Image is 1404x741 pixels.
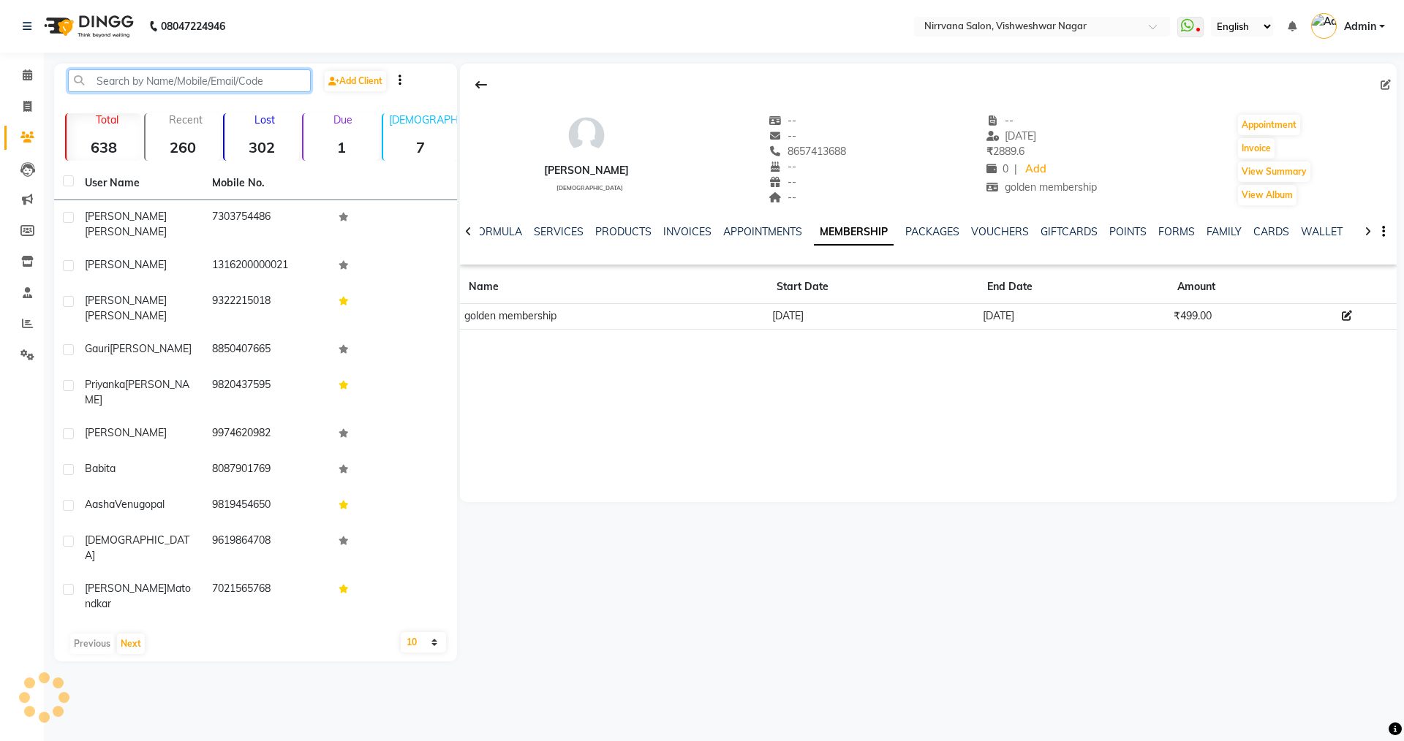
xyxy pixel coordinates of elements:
[472,225,522,238] a: FORMULA
[1238,115,1300,135] button: Appointment
[67,138,141,156] strong: 638
[544,163,629,178] div: [PERSON_NAME]
[389,113,458,126] p: [DEMOGRAPHIC_DATA]
[85,210,167,223] span: [PERSON_NAME]
[1109,225,1147,238] a: POINTS
[1023,159,1049,180] a: Add
[1169,270,1337,304] th: Amount
[203,167,331,200] th: Mobile No.
[76,167,203,200] th: User Name
[85,378,189,406] span: [PERSON_NAME]
[663,225,712,238] a: INVOICES
[723,225,802,238] a: APPOINTMENTS
[769,175,797,189] span: --
[203,368,331,417] td: 9820437595
[203,452,331,488] td: 8087901769
[565,113,608,157] img: avatar
[769,129,797,142] span: --
[325,71,386,91] a: Add Client
[986,129,1037,142] span: [DATE]
[383,138,458,156] strong: 7
[85,342,110,355] span: Gauri
[905,225,959,238] a: PACKAGES
[1207,225,1242,238] a: FAMILY
[814,219,894,246] a: MEMBERSHIP
[203,248,331,284] td: 1316200000021
[986,114,1014,127] span: --
[1253,225,1289,238] a: CARDS
[203,284,331,332] td: 9322215018
[1344,19,1376,34] span: Admin
[203,332,331,368] td: 8850407665
[85,294,167,307] span: [PERSON_NAME]
[986,180,1098,194] span: golden membership
[1041,225,1098,238] a: GIFTCARDS
[466,71,497,99] div: Back to Client
[769,191,797,204] span: --
[72,113,141,126] p: Total
[85,462,116,475] span: Babita
[37,6,137,47] img: logo
[68,69,311,92] input: Search by Name/Mobile/Email/Code
[986,162,1008,175] span: 0
[1238,185,1297,205] button: View Album
[146,138,220,156] strong: 260
[460,304,768,330] td: golden membership
[85,426,167,439] span: [PERSON_NAME]
[303,138,378,156] strong: 1
[110,342,192,355] span: [PERSON_NAME]
[971,225,1029,238] a: VOUCHERS
[595,225,652,238] a: PRODUCTS
[203,524,331,572] td: 9619864708
[768,270,978,304] th: Start Date
[117,634,145,654] button: Next
[986,145,1024,158] span: 2889.6
[556,184,623,191] span: [DEMOGRAPHIC_DATA]
[85,309,167,322] span: [PERSON_NAME]
[978,270,1169,304] th: End Date
[85,258,167,271] span: [PERSON_NAME]
[224,138,299,156] strong: 302
[1311,13,1337,39] img: Admin
[1301,225,1343,238] a: WALLET
[230,113,299,126] p: Lost
[85,225,167,238] span: [PERSON_NAME]
[978,304,1169,330] td: [DATE]
[1238,161,1310,182] button: View Summary
[203,572,331,620] td: 7021565768
[161,6,225,47] b: 08047224946
[769,114,797,127] span: --
[203,200,331,248] td: 7303754486
[151,113,220,126] p: Recent
[115,498,165,511] span: Venugopal
[768,304,978,330] td: [DATE]
[769,160,797,173] span: --
[986,145,993,158] span: ₹
[85,533,189,562] span: [DEMOGRAPHIC_DATA]
[85,498,115,511] span: Aasha
[1169,304,1337,330] td: ₹499.00
[460,270,768,304] th: Name
[1014,161,1017,177] span: |
[769,145,847,158] span: 8657413688
[1238,138,1275,159] button: Invoice
[203,488,331,524] td: 9819454650
[306,113,378,126] p: Due
[85,378,125,391] span: priyanka
[203,417,331,452] td: 9974620982
[85,582,167,595] span: [PERSON_NAME]
[1158,225,1195,238] a: FORMS
[534,225,584,238] a: SERVICES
